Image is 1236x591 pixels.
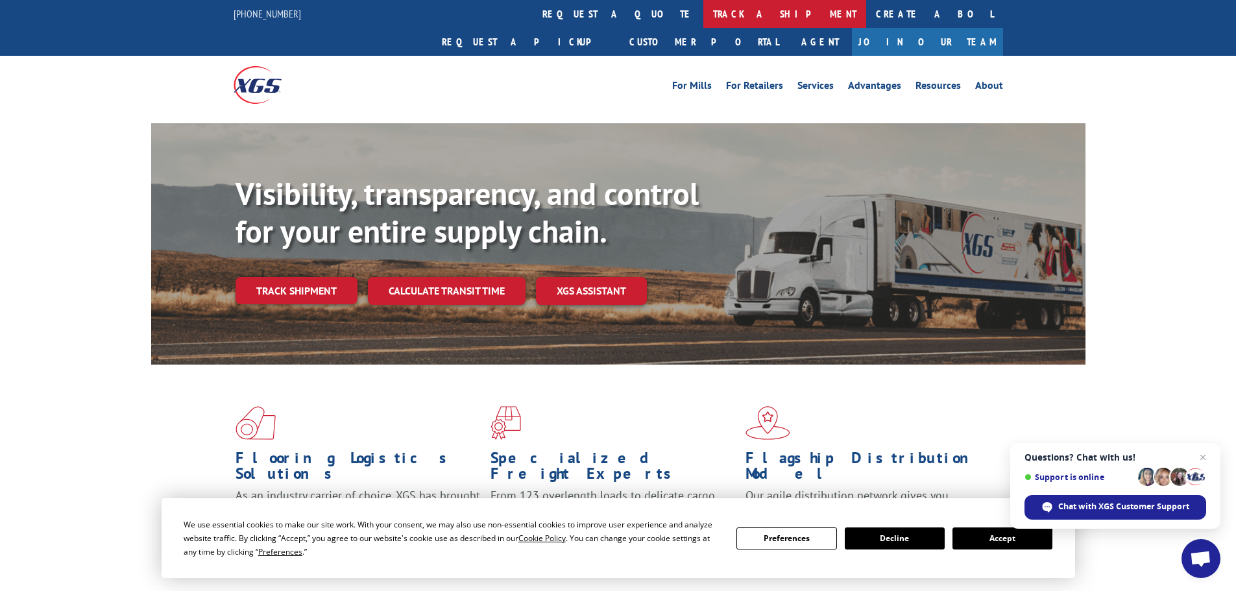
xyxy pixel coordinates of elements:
span: Cookie Policy [518,533,566,544]
h1: Specialized Freight Experts [491,450,736,488]
a: Request a pickup [432,28,620,56]
span: Close chat [1195,450,1211,465]
a: Calculate transit time [368,277,526,305]
span: Questions? Chat with us! [1024,452,1206,463]
img: xgs-icon-flagship-distribution-model-red [745,406,790,440]
span: Our agile distribution network gives you nationwide inventory management on demand. [745,488,984,518]
a: [PHONE_NUMBER] [234,7,301,20]
a: For Mills [672,80,712,95]
h1: Flooring Logistics Solutions [236,450,481,488]
a: Agent [788,28,852,56]
a: Customer Portal [620,28,788,56]
p: From 123 overlength loads to delicate cargo, our experienced staff knows the best way to move you... [491,488,736,546]
a: XGS ASSISTANT [536,277,647,305]
span: Support is online [1024,472,1133,482]
img: xgs-icon-total-supply-chain-intelligence-red [236,406,276,440]
div: Open chat [1181,539,1220,578]
h1: Flagship Distribution Model [745,450,991,488]
b: Visibility, transparency, and control for your entire supply chain. [236,173,699,251]
span: Preferences [258,546,302,557]
span: As an industry carrier of choice, XGS has brought innovation and dedication to flooring logistics... [236,488,480,534]
span: Chat with XGS Customer Support [1058,501,1189,513]
a: Services [797,80,834,95]
a: Track shipment [236,277,357,304]
a: Advantages [848,80,901,95]
a: Join Our Team [852,28,1003,56]
div: We use essential cookies to make our site work. With your consent, we may also use non-essential ... [184,518,721,559]
a: About [975,80,1003,95]
div: Cookie Consent Prompt [162,498,1075,578]
button: Preferences [736,527,836,549]
a: For Retailers [726,80,783,95]
button: Accept [952,527,1052,549]
a: Resources [915,80,961,95]
button: Decline [845,527,945,549]
img: xgs-icon-focused-on-flooring-red [491,406,521,440]
div: Chat with XGS Customer Support [1024,495,1206,520]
